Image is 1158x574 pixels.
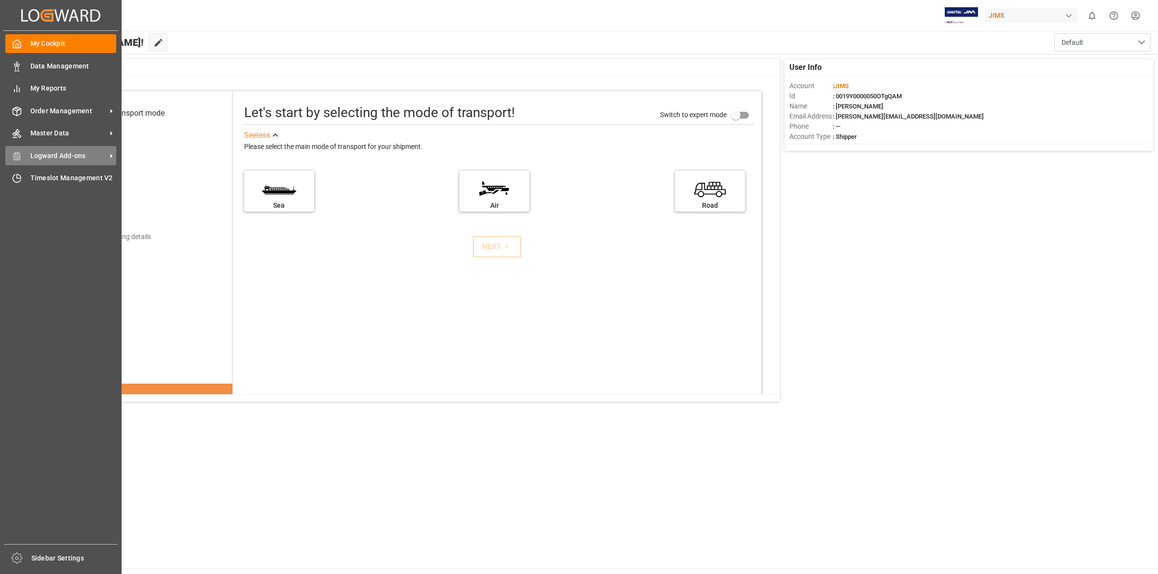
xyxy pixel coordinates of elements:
[91,232,151,242] div: Add shipping details
[789,101,833,111] span: Name
[90,107,165,119] div: Select transport mode
[473,236,521,257] button: NEXT
[833,133,857,140] span: : Shipper
[833,103,883,110] span: : [PERSON_NAME]
[833,93,902,100] span: : 0019Y0000050OTgQAM
[945,7,978,24] img: Exertis%20JAM%20-%20Email%20Logo.jpg_1722504956.jpg
[985,6,1081,25] button: JIMS
[31,553,118,563] span: Sidebar Settings
[30,83,117,93] span: My Reports
[789,111,833,121] span: Email Address
[833,82,849,90] span: :
[789,62,822,73] span: User Info
[789,121,833,132] span: Phone
[985,9,1077,23] div: JIMS
[244,103,515,123] div: Let's start by selecting the mode of transport!
[464,200,524,211] div: Air
[244,130,270,141] div: See less
[789,91,833,101] span: Id
[5,34,116,53] a: My Cockpit
[30,128,107,138] span: Master Data
[1054,33,1151,52] button: open menu
[5,79,116,98] a: My Reports
[1103,5,1125,27] button: Help Center
[833,113,984,120] span: : [PERSON_NAME][EMAIL_ADDRESS][DOMAIN_NAME]
[5,169,116,187] a: Timeslot Management V2
[30,173,117,183] span: Timeslot Management V2
[1081,5,1103,27] button: show 0 new notifications
[789,132,833,142] span: Account Type
[1061,38,1083,48] span: Default
[834,82,849,90] span: JIMS
[789,81,833,91] span: Account
[244,141,755,153] div: Please select the main mode of transport for your shipment.
[833,123,841,130] span: : —
[482,241,511,253] div: NEXT
[5,56,116,75] a: Data Management
[30,61,117,71] span: Data Management
[30,151,107,161] span: Logward Add-ons
[249,200,309,211] div: Sea
[680,200,740,211] div: Road
[30,39,117,49] span: My Cockpit
[660,111,727,119] span: Switch to expert mode
[30,106,107,116] span: Order Management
